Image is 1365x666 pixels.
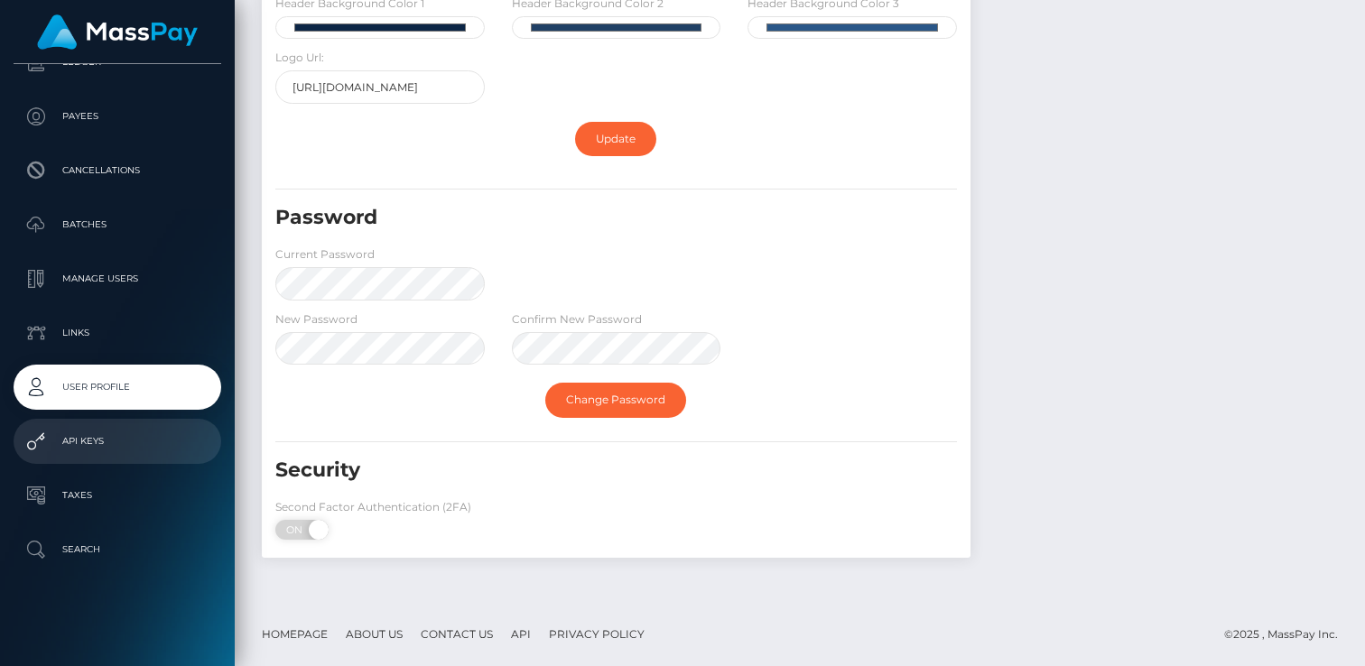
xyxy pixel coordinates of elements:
label: Current Password [275,246,375,263]
p: Cancellations [21,157,214,184]
a: Links [14,310,221,356]
a: Payees [14,94,221,139]
a: Search [14,527,221,572]
a: Taxes [14,473,221,518]
span: ON [274,520,319,540]
a: Batches [14,202,221,247]
p: Taxes [21,482,214,509]
a: API [504,620,538,648]
a: Privacy Policy [542,620,652,648]
a: Homepage [255,620,335,648]
a: User Profile [14,365,221,410]
label: Logo Url: [275,50,324,66]
a: About Us [339,620,410,648]
a: API Keys [14,419,221,464]
a: Manage Users [14,256,221,301]
p: Batches [21,211,214,238]
p: User Profile [21,374,214,401]
p: Search [21,536,214,563]
a: Cancellations [14,148,221,193]
p: Links [21,319,214,347]
a: Update [575,122,656,156]
p: Payees [21,103,214,130]
label: New Password [275,311,357,328]
img: MassPay Logo [37,14,198,50]
label: Confirm New Password [512,311,642,328]
label: Second Factor Authentication (2FA) [275,499,471,515]
a: Change Password [545,383,686,417]
h5: Password [275,204,849,232]
h5: Security [275,457,849,485]
p: Manage Users [21,265,214,292]
a: Contact Us [413,620,500,648]
div: © 2025 , MassPay Inc. [1224,624,1351,644]
p: API Keys [21,428,214,455]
